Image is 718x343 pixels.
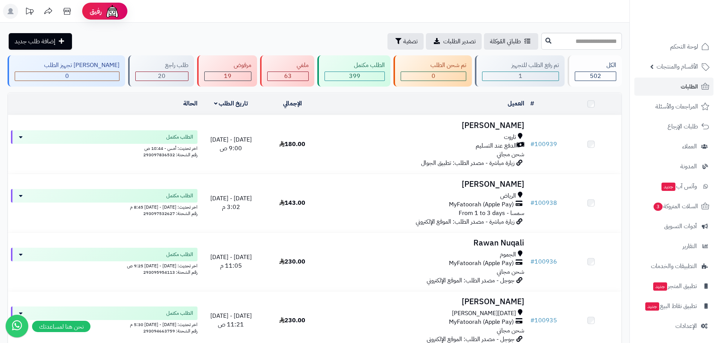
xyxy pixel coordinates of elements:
[497,150,524,159] span: شحن مجاني
[634,217,713,235] a: أدوات التسويق
[508,99,524,108] a: العميل
[634,157,713,175] a: المدونة
[566,55,623,87] a: الكل502
[634,38,713,56] a: لوحة التحكم
[590,72,601,81] span: 502
[166,133,193,141] span: الطلب مكتمل
[473,55,566,87] a: تم رفع الطلب للتجهيز 1
[143,269,197,276] span: رقم الشحنة: 293095954113
[667,121,698,132] span: طلبات الإرجاع
[449,318,514,326] span: MyFatoorah (Apple Pay)
[530,316,557,325] a: #100935
[530,316,534,325] span: #
[279,198,305,207] span: 143.00
[670,41,698,52] span: لوحة التحكم
[166,192,193,200] span: الطلب مكتمل
[482,72,559,81] div: 1
[681,81,698,92] span: الطلبات
[675,321,697,331] span: الإعدادات
[530,198,557,207] a: #100938
[403,37,418,46] span: تصفية
[210,311,252,329] span: [DATE] - [DATE] 11:21 ص
[667,21,711,37] img: logo-2.png
[497,326,524,335] span: شحن مجاني
[449,259,514,268] span: MyFatoorah (Apple Pay)
[214,99,248,108] a: تاريخ الطلب
[204,61,251,70] div: مرفوض
[476,142,517,150] span: الدفع عند التسليم
[15,72,119,81] div: 0
[490,37,521,46] span: طلباتي المُوكلة
[65,72,69,81] span: 0
[634,317,713,335] a: الإعدادات
[416,217,514,226] span: زيارة مباشرة - مصدر الطلب: الموقع الإلكتروني
[497,267,524,276] span: شحن مجاني
[645,301,697,311] span: تطبيق نقاط البيع
[634,237,713,255] a: التقارير
[135,61,188,70] div: طلب راجع
[166,251,193,258] span: الطلب مكتمل
[11,203,197,210] div: اخر تحديث: [DATE] - [DATE] 8:45 م
[634,177,713,195] a: وآتس آبجديد
[653,282,667,291] span: جديد
[387,33,424,50] button: تصفية
[664,221,697,232] span: أدوات التسويق
[449,200,514,209] span: MyFatoorah (Apple Pay)
[15,37,55,46] span: إضافة طلب جديد
[259,55,316,87] a: ملغي 63
[283,99,302,108] a: الإجمالي
[158,72,165,81] span: 20
[15,61,119,70] div: [PERSON_NAME] تجهيز الطلب
[634,98,713,116] a: المراجعات والأسئلة
[210,253,252,270] span: [DATE] - [DATE] 11:05 م
[267,61,309,70] div: ملغي
[634,197,713,215] a: السلات المتروكة3
[210,135,252,153] span: [DATE] - [DATE] 9:00 ص
[680,161,697,172] span: المدونة
[325,72,384,81] div: 399
[443,37,476,46] span: تصدير الطلبات
[196,55,259,87] a: مرفوض 19
[530,99,534,108] a: #
[530,140,557,149] a: #100939
[530,257,557,266] a: #100936
[657,61,698,72] span: الأقسام والمنتجات
[326,180,524,189] h3: [PERSON_NAME]
[484,33,538,50] a: طلباتي المُوكلة
[183,99,197,108] a: الحالة
[634,117,713,136] a: طلبات الإرجاع
[452,309,516,318] span: [DATE][PERSON_NAME]
[575,61,616,70] div: الكل
[279,257,305,266] span: 230.00
[683,241,697,252] span: التقارير
[654,203,663,211] span: 3
[500,250,516,259] span: الجموم
[682,141,697,152] span: العملاء
[661,183,675,191] span: جديد
[127,55,195,87] a: طلب راجع 20
[519,72,522,81] span: 1
[645,302,659,311] span: جديد
[655,101,698,112] span: المراجعات والأسئلة
[634,277,713,295] a: تطبيق المتجرجديد
[500,192,516,200] span: الرياض
[401,72,465,81] div: 0
[210,194,252,212] span: [DATE] - [DATE] 3:02 م
[11,320,197,328] div: اخر تحديث: [DATE] - [DATE] 5:30 م
[143,328,197,334] span: رقم الشحنة: 293094663759
[482,61,559,70] div: تم رفع الطلب للتجهيز
[268,72,308,81] div: 63
[11,261,197,269] div: اخر تحديث: [DATE] - [DATE] 9:25 ص
[634,137,713,155] a: العملاء
[105,4,120,19] img: ai-face.png
[284,72,292,81] span: 63
[653,201,698,212] span: السلات المتروكة
[9,33,72,50] a: إضافة طلب جديد
[11,144,197,152] div: اخر تحديث: أمس - 10:44 ص
[392,55,473,87] a: تم شحن الطلب 0
[316,55,392,87] a: الطلب مكتمل 399
[143,151,197,158] span: رقم الشحنة: 293097836532
[326,121,524,130] h3: [PERSON_NAME]
[504,133,516,142] span: تاروت
[530,140,534,149] span: #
